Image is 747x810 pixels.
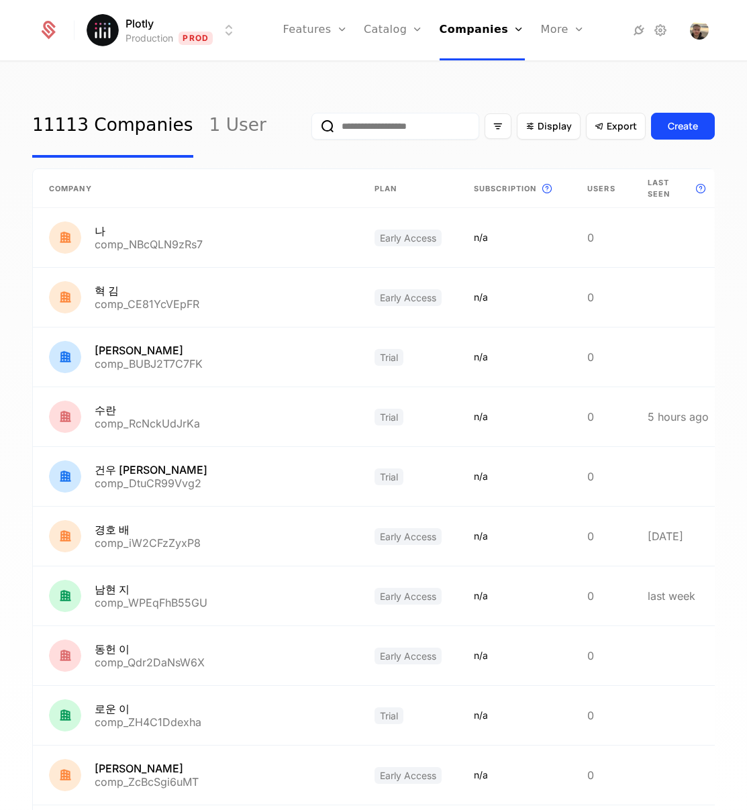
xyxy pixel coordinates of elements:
[631,22,647,38] a: Integrations
[571,169,632,208] th: Users
[538,119,572,133] span: Display
[91,15,237,45] button: Select environment
[126,15,154,32] span: Plotly
[648,177,690,199] span: Last seen
[179,32,213,45] span: Prod
[358,169,458,208] th: Plan
[652,22,668,38] a: Settings
[126,32,173,45] div: Production
[690,21,709,40] button: Open user button
[586,113,646,140] button: Export
[87,14,119,46] img: Plotly
[690,21,709,40] img: Chris P
[33,169,358,208] th: Company
[474,183,536,195] span: Subscription
[651,113,715,140] button: Create
[32,95,193,158] a: 11113 Companies
[209,95,266,158] a: 1 User
[517,113,581,140] button: Display
[607,119,637,133] span: Export
[668,119,698,133] div: Create
[485,113,511,139] button: Filter options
